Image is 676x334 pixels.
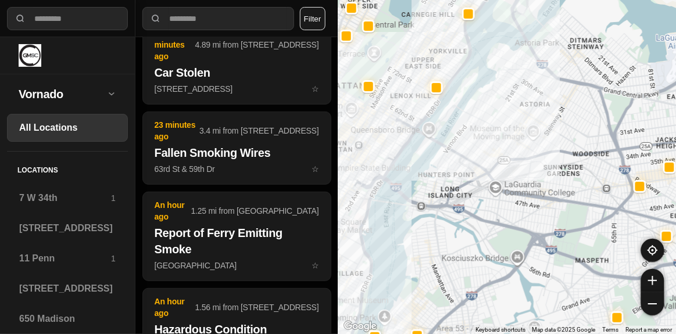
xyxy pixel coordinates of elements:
[107,89,116,98] img: open
[15,13,26,24] img: search
[648,299,657,308] img: zoom-out
[641,292,664,315] button: zoom-out
[195,301,319,313] p: 1.56 mi from [STREET_ADDRESS]
[19,312,116,326] h3: 650 Madison
[155,83,319,95] p: [STREET_ADDRESS]
[142,164,331,174] a: 23 minutes ago3.4 mi from [STREET_ADDRESS]Fallen Smoking Wires63rd St & 59th Drstar
[155,64,319,81] h2: Car Stolen
[7,152,128,184] h5: Locations
[312,84,319,94] span: star
[195,39,319,51] p: 4.89 mi from [STREET_ADDRESS]
[648,276,657,285] img: zoom-in
[7,305,128,333] a: 650 Madison
[7,275,128,303] a: [STREET_ADDRESS]
[312,164,319,174] span: star
[19,86,107,102] h2: Vornado
[142,192,331,281] button: An hour ago1.25 mi from [GEOGRAPHIC_DATA]Report of Ferry Emitting Smoke[GEOGRAPHIC_DATA]star
[155,145,319,161] h2: Fallen Smoking Wires
[19,252,111,265] h3: 11 Penn
[155,199,191,222] p: An hour ago
[7,114,128,142] a: All Locations
[532,326,596,333] span: Map data ©2025 Google
[300,7,326,30] button: Filter
[111,192,116,204] p: 1
[142,112,331,185] button: 23 minutes ago3.4 mi from [STREET_ADDRESS]Fallen Smoking Wires63rd St & 59th Drstar
[19,282,116,296] h3: [STREET_ADDRESS]
[7,245,128,272] a: 11 Penn1
[19,44,41,67] img: logo
[641,269,664,292] button: zoom-in
[603,326,619,333] a: Terms
[626,326,673,333] a: Report a map error
[641,239,664,262] button: recenter
[155,260,319,271] p: [GEOGRAPHIC_DATA]
[312,261,319,270] span: star
[155,27,195,62] p: 18 minutes ago
[648,245,658,256] img: recenter
[199,125,319,137] p: 3.4 mi from [STREET_ADDRESS]
[150,13,162,24] img: search
[475,326,525,334] button: Keyboard shortcuts
[155,225,319,257] h2: Report of Ferry Emitting Smoke
[341,319,380,334] a: Open this area in Google Maps (opens a new window)
[19,191,111,205] h3: 7 W 34th
[7,214,128,242] a: [STREET_ADDRESS]
[142,20,331,105] button: 18 minutes ago4.89 mi from [STREET_ADDRESS]Car Stolen[STREET_ADDRESS]star
[155,296,195,319] p: An hour ago
[111,253,116,264] p: 1
[19,121,116,135] h3: All Locations
[191,205,319,217] p: 1.25 mi from [GEOGRAPHIC_DATA]
[142,260,331,270] a: An hour ago1.25 mi from [GEOGRAPHIC_DATA]Report of Ferry Emitting Smoke[GEOGRAPHIC_DATA]star
[19,221,116,235] h3: [STREET_ADDRESS]
[155,163,319,175] p: 63rd St & 59th Dr
[341,319,380,334] img: Google
[7,184,128,212] a: 7 W 34th1
[155,119,200,142] p: 23 minutes ago
[142,84,331,94] a: 18 minutes ago4.89 mi from [STREET_ADDRESS]Car Stolen[STREET_ADDRESS]star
